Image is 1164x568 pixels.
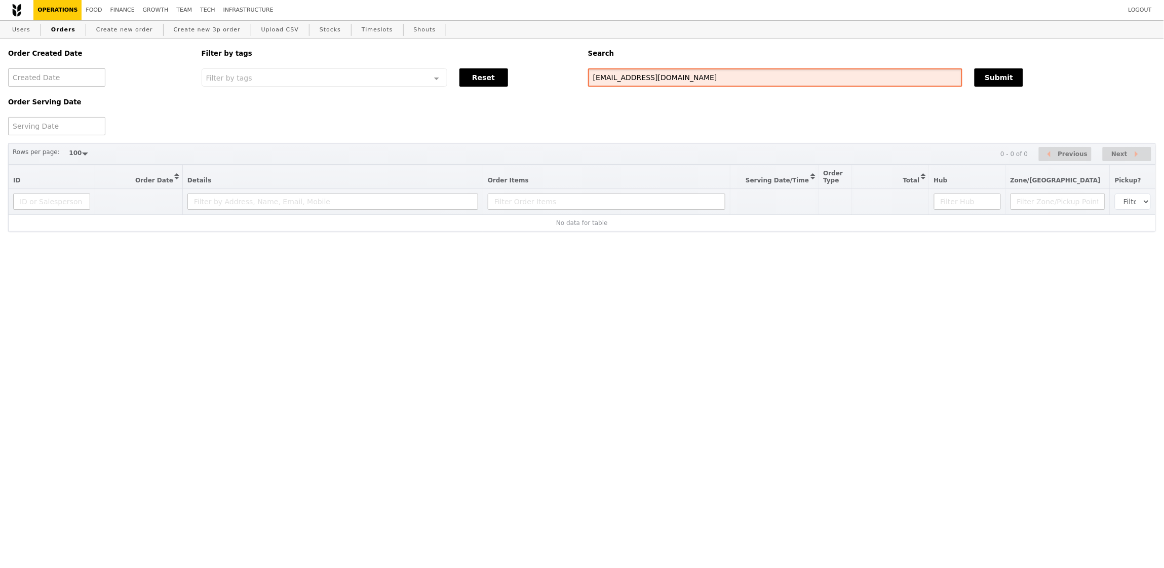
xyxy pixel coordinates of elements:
[588,50,1156,57] h5: Search
[934,177,948,184] span: Hub
[170,21,245,39] a: Create new 3p order
[824,170,843,184] span: Order Type
[8,68,105,87] input: Created Date
[1111,148,1128,160] span: Next
[934,194,1001,210] input: Filter Hub
[13,177,20,184] span: ID
[588,68,962,87] input: Search any field
[206,73,252,82] span: Filter by tags
[12,4,21,17] img: Grain logo
[316,21,345,39] a: Stocks
[975,68,1023,87] button: Submit
[1103,147,1151,162] button: Next
[410,21,440,39] a: Shouts
[202,50,576,57] h5: Filter by tags
[459,68,508,87] button: Reset
[358,21,397,39] a: Timeslots
[13,219,1151,226] div: No data for table
[488,194,725,210] input: Filter Order Items
[8,21,34,39] a: Users
[1115,177,1141,184] span: Pickup?
[187,194,478,210] input: Filter by Address, Name, Email, Mobile
[8,98,189,106] h5: Order Serving Date
[1039,147,1092,162] button: Previous
[1011,177,1101,184] span: Zone/[GEOGRAPHIC_DATA]
[1058,148,1088,160] span: Previous
[92,21,157,39] a: Create new order
[257,21,303,39] a: Upload CSV
[47,21,80,39] a: Orders
[187,177,211,184] span: Details
[8,50,189,57] h5: Order Created Date
[1011,194,1106,210] input: Filter Zone/Pickup Point
[8,117,105,135] input: Serving Date
[1000,150,1028,158] div: 0 - 0 of 0
[13,147,60,157] label: Rows per page:
[13,194,90,210] input: ID or Salesperson name
[488,177,529,184] span: Order Items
